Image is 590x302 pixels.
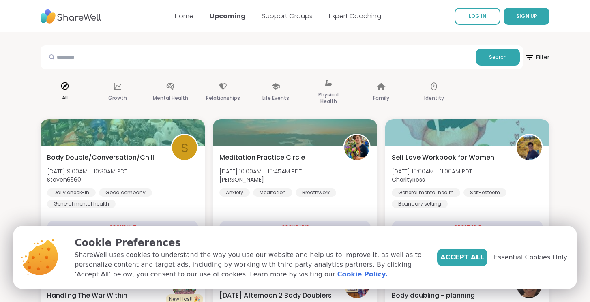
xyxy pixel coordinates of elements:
[47,93,83,103] p: All
[311,90,346,106] p: Physical Health
[108,93,127,103] p: Growth
[296,188,336,197] div: Breathwork
[516,13,537,19] span: SIGN UP
[47,200,116,208] div: General mental health
[262,11,313,21] a: Support Groups
[253,188,292,197] div: Meditation
[504,8,549,25] button: SIGN UP
[47,176,81,184] b: Steven6560
[463,188,506,197] div: Self-esteem
[344,135,369,160] img: Nicholas
[469,13,486,19] span: LOG IN
[392,167,472,176] span: [DATE] 10:00AM - 11:00AM PDT
[517,135,542,160] img: CharityRoss
[494,253,567,262] span: Essential Cookies Only
[392,153,494,163] span: Self Love Workbook for Women
[437,249,487,266] button: Accept All
[219,167,302,176] span: [DATE] 10:00AM - 10:45AM PDT
[489,54,507,61] span: Search
[392,188,460,197] div: General mental health
[476,49,520,66] button: Search
[219,188,250,197] div: Anxiety
[75,250,424,279] p: ShareWell uses cookies to understand the way you use our website and help us to improve it, as we...
[262,93,289,103] p: Life Events
[219,153,305,163] span: Meditation Practice Circle
[424,93,444,103] p: Identity
[329,11,381,21] a: Expert Coaching
[373,93,389,103] p: Family
[47,291,127,300] span: Handling The War Within
[210,11,246,21] a: Upcoming
[153,93,188,103] p: Mental Health
[181,138,189,157] span: S
[206,93,240,103] p: Relationships
[455,8,500,25] a: LOG IN
[99,188,152,197] div: Good company
[525,47,549,67] span: Filter
[219,221,371,234] div: GROUP LIVE
[75,236,424,250] p: Cookie Preferences
[47,221,198,234] div: GROUP LIVE
[392,200,448,208] div: Boundary setting
[392,291,475,300] span: Body doubling - planning
[525,45,549,69] button: Filter
[392,221,543,234] div: GROUP LIVE
[47,188,96,197] div: Daily check-in
[47,167,127,176] span: [DATE] 9:00AM - 10:30AM PDT
[175,11,193,21] a: Home
[219,176,264,184] b: [PERSON_NAME]
[392,176,425,184] b: CharityRoss
[440,253,484,262] span: Accept All
[47,153,154,163] span: Body Double/Conversation/Chill
[41,5,101,28] img: ShareWell Nav Logo
[337,270,388,279] a: Cookie Policy.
